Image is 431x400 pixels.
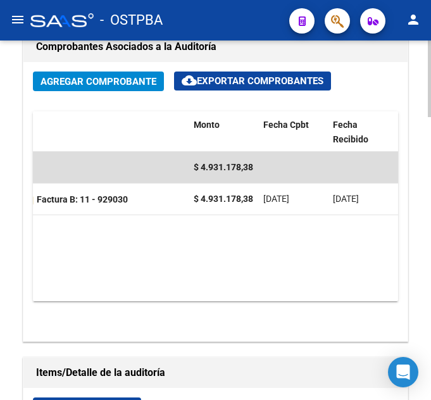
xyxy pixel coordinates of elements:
[388,357,418,387] div: Open Intercom Messenger
[406,12,421,27] mat-icon: person
[333,194,359,204] span: [DATE]
[174,72,331,91] button: Exportar Comprobantes
[36,37,395,57] h1: Comprobantes Asociados a la Auditoría
[194,120,220,130] span: Monto
[258,111,328,153] datatable-header-cell: Fecha Cpbt
[41,76,156,87] span: Agregar Comprobante
[189,111,258,153] datatable-header-cell: Monto
[37,194,128,204] strong: Factura B: 11 - 929030
[33,72,164,91] button: Agregar Comprobante
[100,6,163,34] span: - OSTPBA
[194,162,253,172] span: $ 4.931.178,38
[10,12,25,27] mat-icon: menu
[36,363,395,383] h1: Items/Detalle de la auditoría
[328,111,397,153] datatable-header-cell: Fecha Recibido
[194,194,253,204] strong: $ 4.931.178,38
[333,120,368,144] span: Fecha Recibido
[263,194,289,204] span: [DATE]
[182,75,323,87] span: Exportar Comprobantes
[263,120,309,130] span: Fecha Cpbt
[182,73,197,88] mat-icon: cloud_download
